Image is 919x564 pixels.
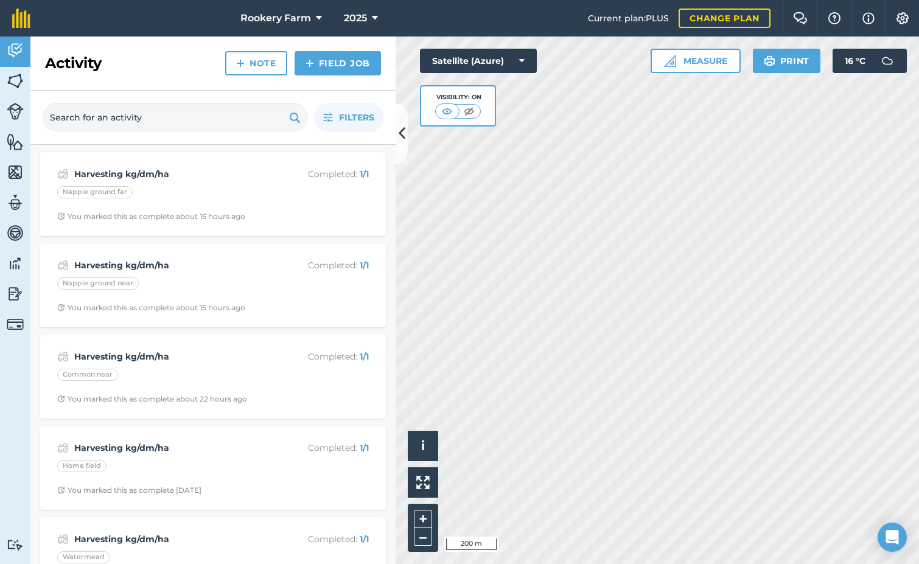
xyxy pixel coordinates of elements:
[47,251,379,320] a: Harvesting kg/dm/haCompleted: 1/1Nappie ground nearClock with arrow pointing clockwiseYou marked ...
[360,534,369,545] strong: 1 / 1
[74,350,267,363] strong: Harvesting kg/dm/ha
[439,105,455,117] img: svg+xml;base64,PHN2ZyB4bWxucz0iaHR0cDovL3d3dy53My5vcmcvMjAwMC9zdmciIHdpZHRoPSI1MCIgaGVpZ2h0PSI0MC...
[45,54,102,73] h2: Activity
[793,12,808,24] img: Two speech bubbles overlapping with the left bubble in the forefront
[74,441,267,454] strong: Harvesting kg/dm/ha
[57,460,107,472] div: Home field
[74,532,267,546] strong: Harvesting kg/dm/ha
[47,159,379,229] a: Harvesting kg/dm/haCompleted: 1/1Nappie ground farClock with arrow pointing clockwiseYou marked t...
[753,49,821,73] button: Print
[7,133,24,151] img: svg+xml;base64,PHN2ZyB4bWxucz0iaHR0cDovL3d3dy53My5vcmcvMjAwMC9zdmciIHdpZHRoPSI1NiIgaGVpZ2h0PSI2MC...
[272,532,369,546] p: Completed :
[7,72,24,90] img: svg+xml;base64,PHN2ZyB4bWxucz0iaHR0cDovL3d3dy53My5vcmcvMjAwMC9zdmciIHdpZHRoPSI1NiIgaGVpZ2h0PSI2MC...
[57,303,245,313] div: You marked this as complete about 15 hours ago
[43,103,308,132] input: Search for an activity
[47,433,379,503] a: Harvesting kg/dm/haCompleted: 1/1Home fieldClock with arrow pointing clockwiseYou marked this as ...
[7,254,24,273] img: svg+xml;base64,PD94bWwgdmVyc2lvbj0iMS4wIiBlbmNvZGluZz0idXRmLTgiPz4KPCEtLSBHZW5lcmF0b3I6IEFkb2JlIE...
[414,528,432,546] button: –
[57,212,245,221] div: You marked this as complete about 15 hours ago
[57,304,65,312] img: Clock with arrow pointing clockwise
[306,56,314,71] img: svg+xml;base64,PHN2ZyB4bWxucz0iaHR0cDovL3d3dy53My5vcmcvMjAwMC9zdmciIHdpZHRoPSIxNCIgaGVpZ2h0PSIyNC...
[57,486,201,495] div: You marked this as complete [DATE]
[57,258,69,273] img: svg+xml;base64,PD94bWwgdmVyc2lvbj0iMS4wIiBlbmNvZGluZz0idXRmLTgiPz4KPCEtLSBHZW5lcmF0b3I6IEFkb2JlIE...
[57,167,69,181] img: svg+xml;base64,PD94bWwgdmVyc2lvbj0iMS4wIiBlbmNvZGluZz0idXRmLTgiPz4KPCEtLSBHZW5lcmF0b3I6IEFkb2JlIE...
[7,224,24,242] img: svg+xml;base64,PD94bWwgdmVyc2lvbj0iMS4wIiBlbmNvZGluZz0idXRmLTgiPz4KPCEtLSBHZW5lcmF0b3I6IEFkb2JlIE...
[344,11,367,26] span: 2025
[435,92,481,102] div: Visibility: On
[339,111,374,124] span: Filters
[408,431,438,461] button: i
[57,212,65,220] img: Clock with arrow pointing clockwise
[7,41,24,60] img: svg+xml;base64,PD94bWwgdmVyc2lvbj0iMS4wIiBlbmNvZGluZz0idXRmLTgiPz4KPCEtLSBHZW5lcmF0b3I6IEFkb2JlIE...
[272,441,369,454] p: Completed :
[272,350,369,363] p: Completed :
[360,169,369,179] strong: 1 / 1
[272,259,369,272] p: Completed :
[57,532,69,546] img: svg+xml;base64,PD94bWwgdmVyc2lvbj0iMS4wIiBlbmNvZGluZz0idXRmLTgiPz4KPCEtLSBHZW5lcmF0b3I6IEFkb2JlIE...
[289,110,301,125] img: svg+xml;base64,PHN2ZyB4bWxucz0iaHR0cDovL3d3dy53My5vcmcvMjAwMC9zdmciIHdpZHRoPSIxOSIgaGVpZ2h0PSIyNC...
[679,9,770,28] a: Change plan
[57,440,69,455] img: svg+xml;base64,PD94bWwgdmVyc2lvbj0iMS4wIiBlbmNvZGluZz0idXRmLTgiPz4KPCEtLSBHZW5lcmF0b3I6IEFkb2JlIE...
[57,349,69,364] img: svg+xml;base64,PD94bWwgdmVyc2lvbj0iMS4wIiBlbmNvZGluZz0idXRmLTgiPz4KPCEtLSBHZW5lcmF0b3I6IEFkb2JlIE...
[7,163,24,181] img: svg+xml;base64,PHN2ZyB4bWxucz0iaHR0cDovL3d3dy53My5vcmcvMjAwMC9zdmciIHdpZHRoPSI1NiIgaGVpZ2h0PSI2MC...
[57,395,65,403] img: Clock with arrow pointing clockwise
[295,51,381,75] a: Field Job
[74,167,267,181] strong: Harvesting kg/dm/ha
[875,49,900,73] img: svg+xml;base64,PD94bWwgdmVyc2lvbj0iMS4wIiBlbmNvZGluZz0idXRmLTgiPz4KPCEtLSBHZW5lcmF0b3I6IEFkb2JlIE...
[314,103,383,132] button: Filters
[651,49,741,73] button: Measure
[360,351,369,362] strong: 1 / 1
[57,369,118,381] div: Common near
[360,442,369,453] strong: 1 / 1
[845,49,865,73] span: 16 ° C
[895,12,910,24] img: A cog icon
[664,55,676,67] img: Ruler icon
[57,277,139,290] div: Nappie ground near
[7,539,24,551] img: svg+xml;base64,PD94bWwgdmVyc2lvbj0iMS4wIiBlbmNvZGluZz0idXRmLTgiPz4KPCEtLSBHZW5lcmF0b3I6IEFkb2JlIE...
[588,12,669,25] span: Current plan : PLUS
[57,551,110,563] div: Watermead
[360,260,369,271] strong: 1 / 1
[74,259,267,272] strong: Harvesting kg/dm/ha
[7,285,24,303] img: svg+xml;base64,PD94bWwgdmVyc2lvbj0iMS4wIiBlbmNvZGluZz0idXRmLTgiPz4KPCEtLSBHZW5lcmF0b3I6IEFkb2JlIE...
[236,56,245,71] img: svg+xml;base64,PHN2ZyB4bWxucz0iaHR0cDovL3d3dy53My5vcmcvMjAwMC9zdmciIHdpZHRoPSIxNCIgaGVpZ2h0PSIyNC...
[7,193,24,212] img: svg+xml;base64,PD94bWwgdmVyc2lvbj0iMS4wIiBlbmNvZGluZz0idXRmLTgiPz4KPCEtLSBHZW5lcmF0b3I6IEFkb2JlIE...
[421,438,425,453] span: i
[272,167,369,181] p: Completed :
[416,476,430,489] img: Four arrows, one pointing top left, one top right, one bottom right and the last bottom left
[57,186,133,198] div: Nappie ground far
[414,510,432,528] button: +
[833,49,907,73] button: 16 °C
[420,49,537,73] button: Satellite (Azure)
[57,486,65,494] img: Clock with arrow pointing clockwise
[827,12,842,24] img: A question mark icon
[764,54,775,68] img: svg+xml;base64,PHN2ZyB4bWxucz0iaHR0cDovL3d3dy53My5vcmcvMjAwMC9zdmciIHdpZHRoPSIxOSIgaGVpZ2h0PSIyNC...
[7,103,24,120] img: svg+xml;base64,PD94bWwgdmVyc2lvbj0iMS4wIiBlbmNvZGluZz0idXRmLTgiPz4KPCEtLSBHZW5lcmF0b3I6IEFkb2JlIE...
[225,51,287,75] a: Note
[12,9,30,28] img: fieldmargin Logo
[878,523,907,552] div: Open Intercom Messenger
[862,11,875,26] img: svg+xml;base64,PHN2ZyB4bWxucz0iaHR0cDovL3d3dy53My5vcmcvMjAwMC9zdmciIHdpZHRoPSIxNyIgaGVpZ2h0PSIxNy...
[461,105,477,117] img: svg+xml;base64,PHN2ZyB4bWxucz0iaHR0cDovL3d3dy53My5vcmcvMjAwMC9zdmciIHdpZHRoPSI1MCIgaGVpZ2h0PSI0MC...
[47,342,379,411] a: Harvesting kg/dm/haCompleted: 1/1Common nearClock with arrow pointing clockwiseYou marked this as...
[57,394,247,404] div: You marked this as complete about 22 hours ago
[7,316,24,333] img: svg+xml;base64,PD94bWwgdmVyc2lvbj0iMS4wIiBlbmNvZGluZz0idXRmLTgiPz4KPCEtLSBHZW5lcmF0b3I6IEFkb2JlIE...
[240,11,311,26] span: Rookery Farm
